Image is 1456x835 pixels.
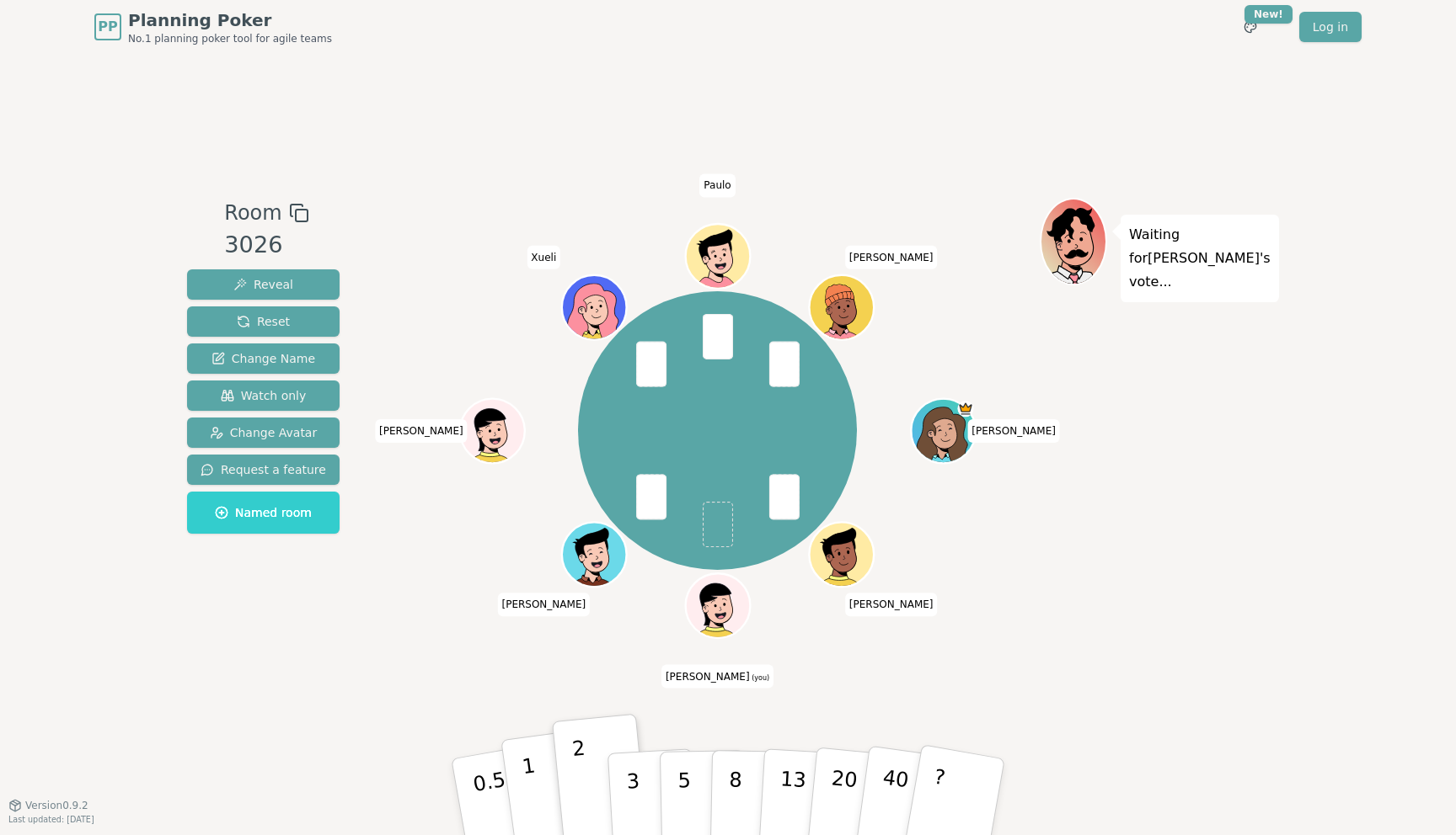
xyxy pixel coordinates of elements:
span: Last updated: [DATE] [8,815,94,824]
a: Log in [1299,12,1362,42]
button: Change Name [187,343,340,374]
span: No.1 planning poker tool for agile teams [128,32,332,45]
span: Change Name [211,350,315,367]
span: Version 0.9.2 [25,799,88,812]
span: Click to change your name [845,593,938,616]
div: 3026 [224,228,308,263]
button: Named room [187,492,340,534]
span: Click to change your name [527,245,560,269]
span: Click to change your name [967,419,1060,443]
span: Reveal [233,276,293,293]
span: Click to change your name [845,245,938,269]
div: New! [1245,5,1293,24]
span: johanna is the host [957,401,973,417]
span: Request a feature [201,461,326,478]
span: PP [98,17,117,37]
p: 2 [571,737,593,828]
span: Reset [237,313,290,330]
span: (you) [750,673,770,681]
span: Click to change your name [699,173,735,197]
button: New! [1235,12,1266,42]
p: Waiting for [PERSON_NAME] 's vote... [1129,223,1271,294]
button: Reveal [187,269,340,300]
span: Planning Poker [128,8,332,32]
button: Watch only [187,380,340,411]
span: Click to change your name [375,419,468,443]
span: Click to change your name [497,593,590,616]
span: Change Avatar [210,424,318,441]
span: Click to change your name [661,664,773,688]
span: Room [224,198,281,228]
button: Change Avatar [187,417,340,448]
button: Version0.9.2 [8,799,88,812]
button: Request a feature [187,455,340,485]
a: PPPlanning PokerNo.1 planning poker tool for agile teams [94,8,332,45]
span: Watch only [221,387,307,404]
button: Reset [187,306,340,337]
button: Click to change your avatar [688,575,748,636]
span: Named room [215,504,312,521]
